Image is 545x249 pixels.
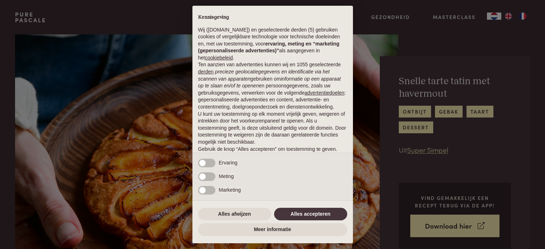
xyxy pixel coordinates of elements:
span: Meting [219,173,234,179]
p: Gebruik de knop “Alles accepteren” om toestemming te geven. Gebruik de knop “Alles afwijzen” om d... [198,146,347,167]
p: Ten aanzien van advertenties kunnen wij en 1055 geselecteerde gebruiken om en persoonsgegevens, z... [198,61,347,110]
strong: ervaring, meting en “marketing (gepersonaliseerde advertenties)” [198,41,339,54]
em: precieze geolocatiegegevens en identificatie via het scannen van apparaten [198,69,330,82]
button: derden [198,68,214,76]
a: cookiebeleid [205,55,233,61]
em: informatie op een apparaat op te slaan en/of te openen [198,76,341,89]
button: Meer informatie [198,223,347,236]
p: Wij ([DOMAIN_NAME]) en geselecteerde derden (5) gebruiken cookies of vergelijkbare technologie vo... [198,27,347,62]
button: Alles afwijzen [198,208,271,221]
p: U kunt uw toestemming op elk moment vrijelijk geven, weigeren of intrekken door het voorkeurenpan... [198,111,347,146]
h2: Kennisgeving [198,14,347,21]
button: Alles accepteren [274,208,347,221]
span: Ervaring [219,160,238,166]
span: Marketing [219,187,241,193]
button: advertentiedoelen [305,90,344,97]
